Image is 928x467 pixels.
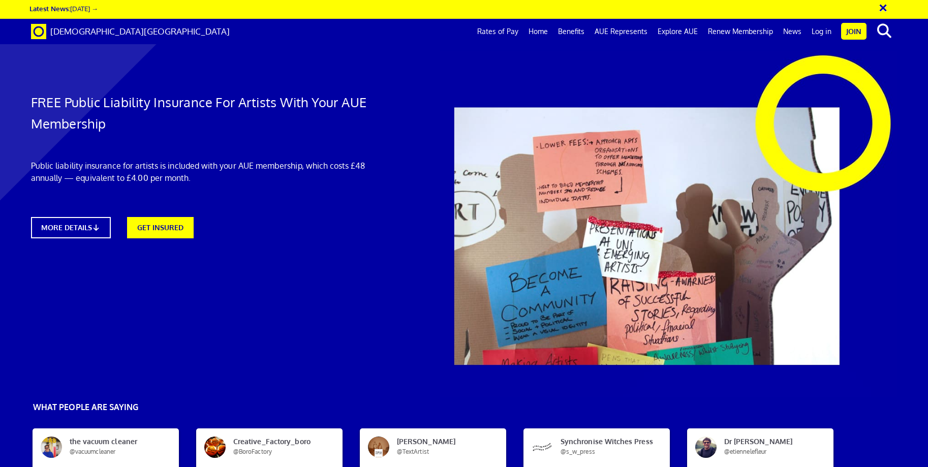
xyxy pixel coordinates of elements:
[523,19,553,44] a: Home
[717,437,814,457] span: Dr [PERSON_NAME]
[553,437,651,457] span: Synchronise Witches Press
[50,26,230,37] span: [DEMOGRAPHIC_DATA][GEOGRAPHIC_DATA]
[472,19,523,44] a: Rates of Pay
[553,19,590,44] a: Benefits
[62,437,160,457] span: the vacuum cleaner
[869,20,900,42] button: search
[29,4,98,13] a: Latest News:[DATE] →
[127,217,194,238] a: GET INSURED
[389,437,487,457] span: [PERSON_NAME]
[70,448,115,455] span: @vacuumcleaner
[807,19,837,44] a: Log in
[31,160,383,184] p: Public liability insurance for artists is included with your AUE membership, which costs £48 annu...
[397,448,429,455] span: @TextArtist
[590,19,653,44] a: AUE Represents
[31,217,111,238] a: MORE DETAILS
[23,19,237,44] a: Brand [DEMOGRAPHIC_DATA][GEOGRAPHIC_DATA]
[31,91,383,134] h1: FREE Public Liability Insurance For Artists With Your AUE Membership
[561,448,595,455] span: @s_w_press
[653,19,703,44] a: Explore AUE
[778,19,807,44] a: News
[703,19,778,44] a: Renew Membership
[29,4,70,13] strong: Latest News:
[233,448,272,455] span: @BoroFactory
[226,437,323,457] span: Creative_Factory_boro
[724,448,767,455] span: @etiennelefleur
[841,23,867,40] a: Join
